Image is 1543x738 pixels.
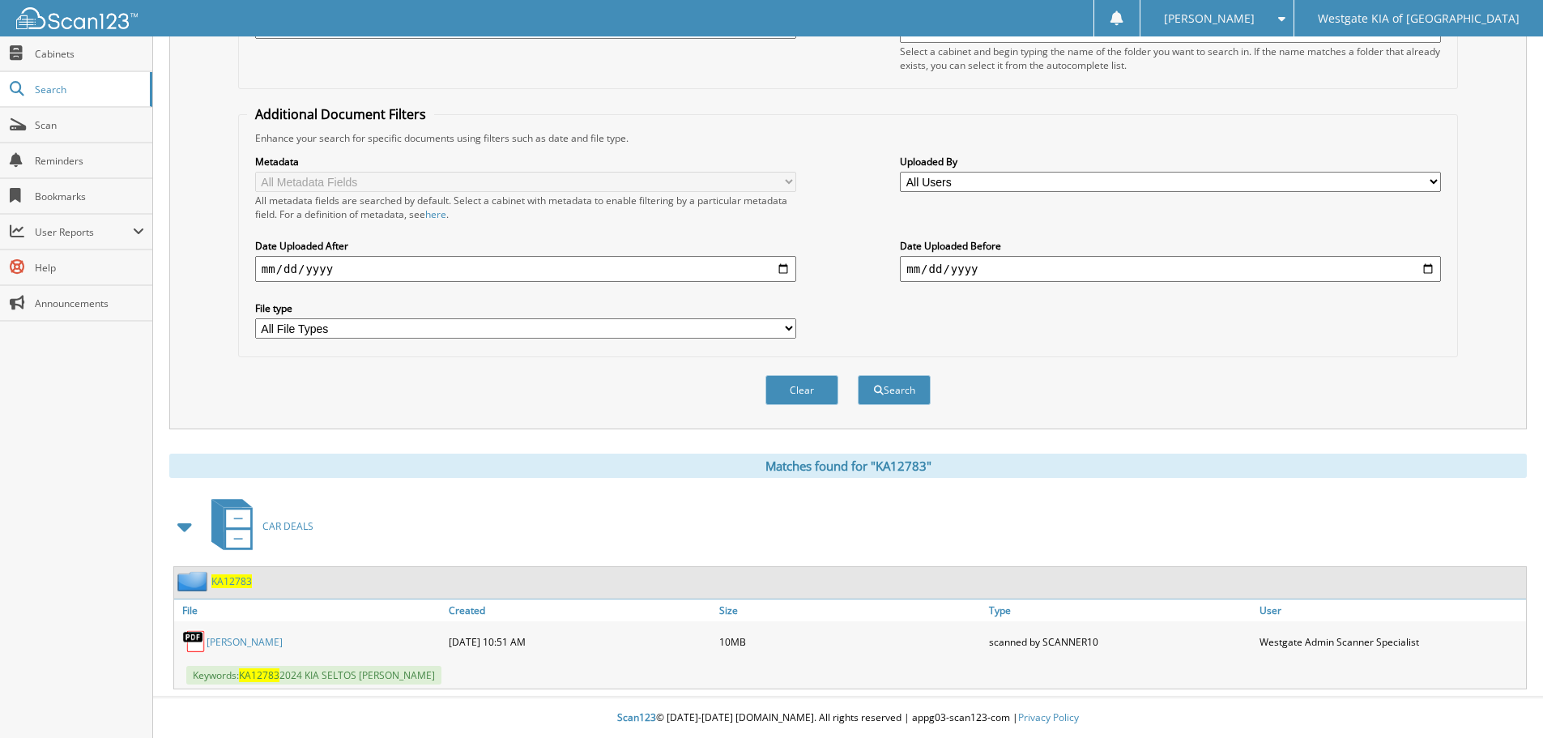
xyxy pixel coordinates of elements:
[255,155,796,169] label: Metadata
[255,239,796,253] label: Date Uploaded After
[765,375,838,405] button: Clear
[186,666,441,685] span: Keywords: 2024 KIA SELTOS [PERSON_NAME]
[617,710,656,724] span: Scan123
[255,256,796,282] input: start
[35,83,142,96] span: Search
[262,519,313,533] span: CAR DEALS
[900,239,1441,253] label: Date Uploaded Before
[169,454,1527,478] div: Matches found for "KA12783"
[1318,14,1520,23] span: Westgate KIA of [GEOGRAPHIC_DATA]
[900,155,1441,169] label: Uploaded By
[255,301,796,315] label: File type
[445,625,715,658] div: [DATE] 10:51 AM
[35,47,144,61] span: Cabinets
[153,698,1543,738] div: © [DATE]-[DATE] [DOMAIN_NAME]. All rights reserved | appg03-scan123-com |
[211,574,252,588] a: KA12783
[900,45,1441,72] div: Select a cabinet and begin typing the name of the folder you want to search in. If the name match...
[1018,710,1079,724] a: Privacy Policy
[174,599,445,621] a: File
[35,296,144,310] span: Announcements
[35,118,144,132] span: Scan
[16,7,138,29] img: scan123-logo-white.svg
[182,629,207,654] img: PDF.png
[715,625,986,658] div: 10MB
[985,599,1255,621] a: Type
[247,131,1449,145] div: Enhance your search for specific documents using filters such as date and file type.
[900,256,1441,282] input: end
[35,154,144,168] span: Reminders
[1164,14,1255,23] span: [PERSON_NAME]
[858,375,931,405] button: Search
[207,635,283,649] a: [PERSON_NAME]
[177,571,211,591] img: folder2.png
[425,207,446,221] a: here
[985,625,1255,658] div: scanned by SCANNER10
[247,105,434,123] legend: Additional Document Filters
[35,225,133,239] span: User Reports
[1255,625,1526,658] div: Westgate Admin Scanner Specialist
[35,190,144,203] span: Bookmarks
[35,261,144,275] span: Help
[1255,599,1526,621] a: User
[239,668,279,682] span: KA12783
[715,599,986,621] a: Size
[1462,660,1543,738] iframe: Chat Widget
[255,194,796,221] div: All metadata fields are searched by default. Select a cabinet with metadata to enable filtering b...
[202,494,313,558] a: CAR DEALS
[445,599,715,621] a: Created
